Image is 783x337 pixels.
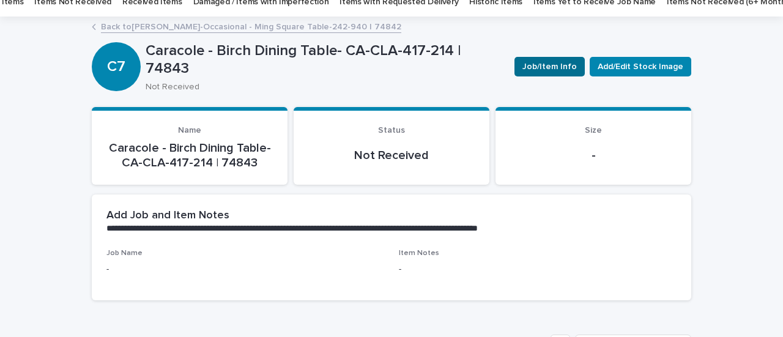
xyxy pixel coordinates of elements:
span: Status [378,126,405,135]
span: Item Notes [399,250,439,257]
p: Not Received [146,82,500,92]
div: C7 [92,9,141,75]
button: Job/Item Info [514,57,585,76]
span: Add/Edit Stock Image [598,61,683,73]
h2: Add Job and Item Notes [106,209,229,223]
p: Caracole - Birch Dining Table- CA-CLA-417-214 | 74843 [106,141,273,170]
span: Size [585,126,602,135]
p: Not Received [308,148,475,163]
span: Name [178,126,201,135]
p: - [399,263,677,276]
a: Back to[PERSON_NAME]-Occasional - Ming Square Table-242-940 | 74842 [101,19,401,33]
p: Caracole - Birch Dining Table- CA-CLA-417-214 | 74843 [146,42,505,78]
span: Job Name [106,250,143,257]
p: - [510,148,677,163]
p: - [106,263,384,276]
button: Add/Edit Stock Image [590,57,691,76]
span: Job/Item Info [522,61,577,73]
